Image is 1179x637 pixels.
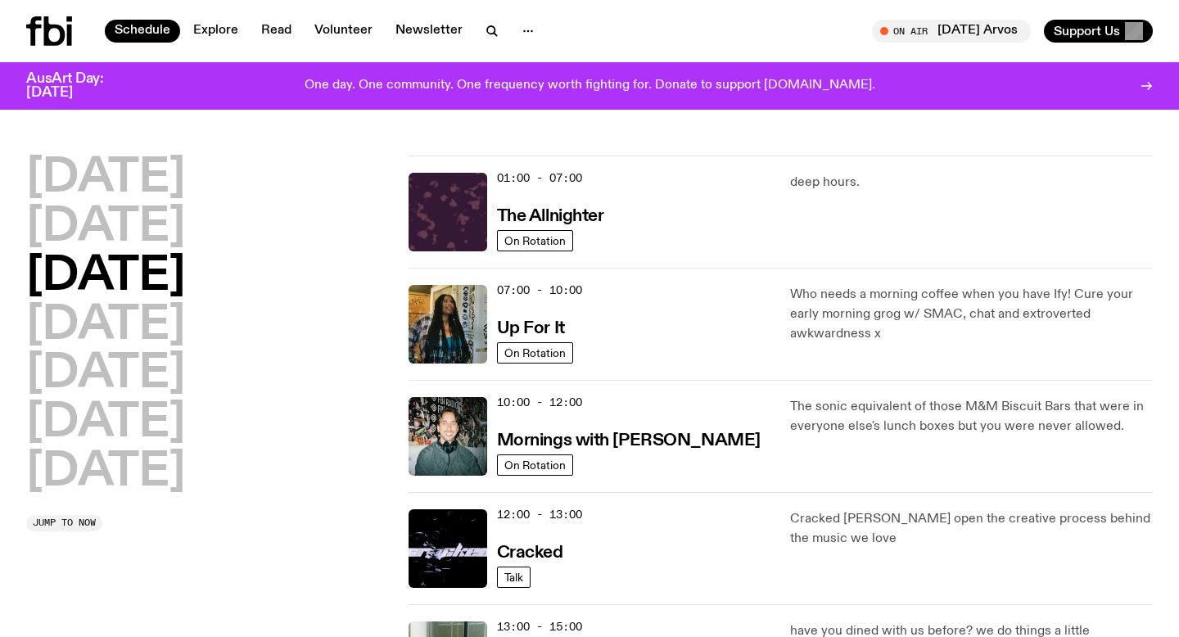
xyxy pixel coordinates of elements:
[497,507,582,522] span: 12:00 - 13:00
[504,234,566,246] span: On Rotation
[872,20,1031,43] button: On Air[DATE] Arvos
[26,156,185,201] button: [DATE]
[504,459,566,471] span: On Rotation
[790,173,1153,192] p: deep hours.
[26,254,185,300] button: [DATE]
[497,432,761,450] h3: Mornings with [PERSON_NAME]
[497,208,604,225] h3: The Allnighter
[409,285,487,364] img: Ify - a Brown Skin girl with black braided twists, looking up to the side with her tongue stickin...
[497,395,582,410] span: 10:00 - 12:00
[497,320,565,337] h3: Up For It
[183,20,248,43] a: Explore
[497,282,582,298] span: 07:00 - 10:00
[26,303,185,349] button: [DATE]
[497,541,563,562] a: Cracked
[26,450,185,495] button: [DATE]
[790,397,1153,436] p: The sonic equivalent of those M&M Biscuit Bars that were in everyone else's lunch boxes but you w...
[497,429,761,450] a: Mornings with [PERSON_NAME]
[251,20,301,43] a: Read
[386,20,472,43] a: Newsletter
[26,351,185,397] button: [DATE]
[497,619,582,635] span: 13:00 - 15:00
[497,342,573,364] a: On Rotation
[497,205,604,225] a: The Allnighter
[26,72,131,100] h3: AusArt Day: [DATE]
[790,285,1153,344] p: Who needs a morning coffee when you have Ify! Cure your early morning grog w/ SMAC, chat and extr...
[504,571,523,583] span: Talk
[26,515,102,531] button: Jump to now
[305,79,875,93] p: One day. One community. One frequency worth fighting for. Donate to support [DOMAIN_NAME].
[26,205,185,251] button: [DATE]
[1054,24,1120,38] span: Support Us
[305,20,382,43] a: Volunteer
[105,20,180,43] a: Schedule
[497,454,573,476] a: On Rotation
[33,518,96,527] span: Jump to now
[497,567,531,588] a: Talk
[497,317,565,337] a: Up For It
[790,509,1153,549] p: Cracked [PERSON_NAME] open the creative process behind the music we love
[497,170,582,186] span: 01:00 - 07:00
[409,509,487,588] img: Logo for Podcast Cracked. Black background, with white writing, with glass smashing graphics
[409,397,487,476] img: Radio presenter Ben Hansen sits in front of a wall of photos and an fbi radio sign. Film photo. B...
[504,346,566,359] span: On Rotation
[26,400,185,446] button: [DATE]
[497,544,563,562] h3: Cracked
[1044,20,1153,43] button: Support Us
[497,230,573,251] a: On Rotation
